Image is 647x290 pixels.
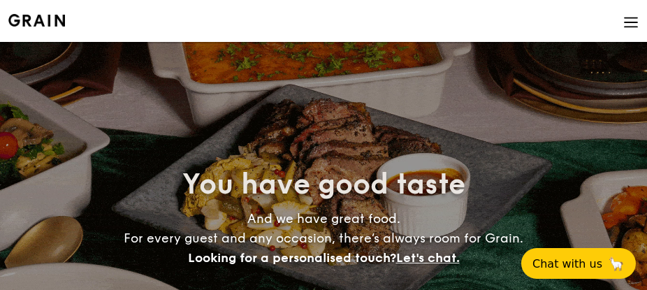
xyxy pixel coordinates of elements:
span: 🦙 [608,256,625,272]
a: Logotype [8,14,65,27]
button: Chat with us🦙 [521,248,636,279]
img: Grain [8,14,65,27]
span: Let's chat. [396,250,460,266]
span: Looking for a personalised touch? [188,250,396,266]
img: icon-hamburger-menu.db5d7e83.svg [623,15,639,30]
span: Chat with us [532,257,602,270]
span: You have good taste [182,168,465,201]
span: And we have great food. For every guest and any occasion, there’s always room for Grain. [124,211,523,266]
